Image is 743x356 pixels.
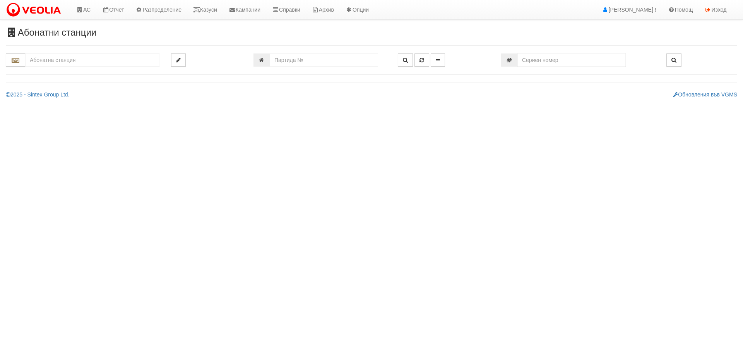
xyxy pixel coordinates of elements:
[270,53,378,67] input: Партида №
[673,91,737,98] a: Обновления във VGMS
[6,91,70,98] a: 2025 - Sintex Group Ltd.
[6,2,65,18] img: VeoliaLogo.png
[25,53,159,67] input: Абонатна станция
[6,28,737,38] h3: Абонатни станции
[517,53,626,67] input: Сериен номер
